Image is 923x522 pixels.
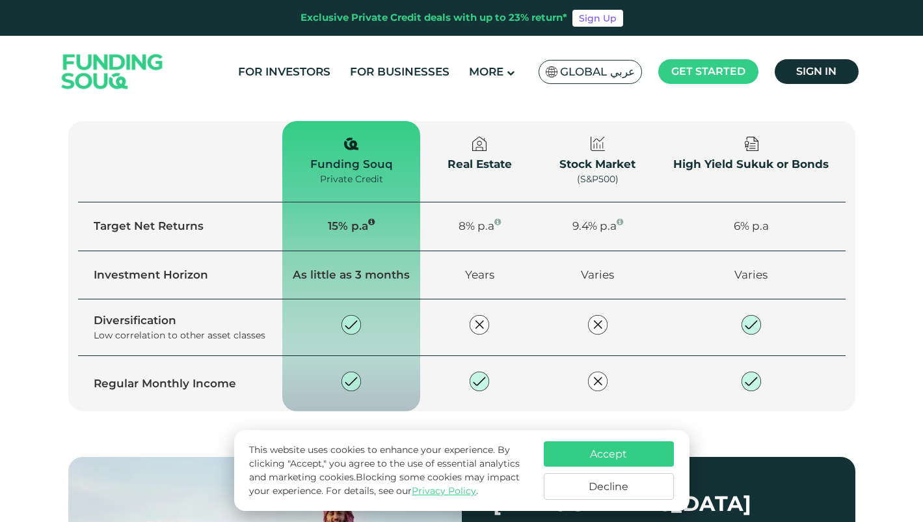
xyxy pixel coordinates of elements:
span: 9.4% p.a [572,219,623,232]
span: 6% p.a [734,219,769,232]
img: private-check [742,371,761,391]
span: Blocking some cookies may impact your experience. [249,471,520,497]
span: Sign in [796,65,836,77]
span: Varies [734,268,768,281]
img: private-check [742,315,761,335]
div: Real Estate [436,156,523,172]
a: Sign in [775,59,859,84]
img: private-check [744,137,758,151]
div: (S&P500) [554,172,641,186]
span: 15% p.a [328,219,375,232]
div: High Yield Sukuk or Bonds [673,156,830,172]
span: As little as 3 months [293,268,410,281]
div: Stock Market [554,156,641,172]
div: Funding Souq [298,156,405,172]
span: Varies [581,268,614,281]
img: Logo [49,39,176,105]
span: For details, see our . [326,485,478,497]
div: Private Credit [298,172,405,186]
div: Target Net Returns [94,218,267,235]
img: private-check [472,137,487,151]
div: Low correlation to other asset classes [94,329,267,342]
span: Years [465,268,494,281]
p: This website uses cookies to enhance your experience. By clicking "Accept," you agree to the use ... [249,443,530,498]
a: For Investors [235,61,334,83]
i: 15% Net yield (expected) by activating Auto Invest [368,218,375,226]
img: private-close [470,315,489,335]
button: Accept [544,441,674,467]
a: Sign Up [572,10,623,27]
img: private-check [341,371,361,391]
span: Get started [671,65,745,77]
div: Exclusive Private Credit deals with up to 23% return* [301,10,567,25]
img: private-check [470,371,489,391]
td: Regular Monthly Income [78,355,283,411]
i: Annualised performance for the S&P 500 in the last 50 years [617,218,623,226]
img: SA Flag [546,66,557,77]
span: More [469,65,503,78]
span: Global عربي [560,64,635,79]
div: Diversification [94,312,267,329]
button: Decline [544,473,674,500]
img: private-close [588,371,608,391]
img: private-check [341,315,361,335]
img: private-check [344,137,358,151]
span: 8% p.a [459,219,501,232]
i: Average net yield across different sectors [494,218,501,226]
a: Privacy Policy [412,485,476,497]
a: For Businesses [347,61,453,83]
td: Investment Horizon [78,251,283,299]
img: private-check [591,137,605,151]
img: private-close [588,315,608,335]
